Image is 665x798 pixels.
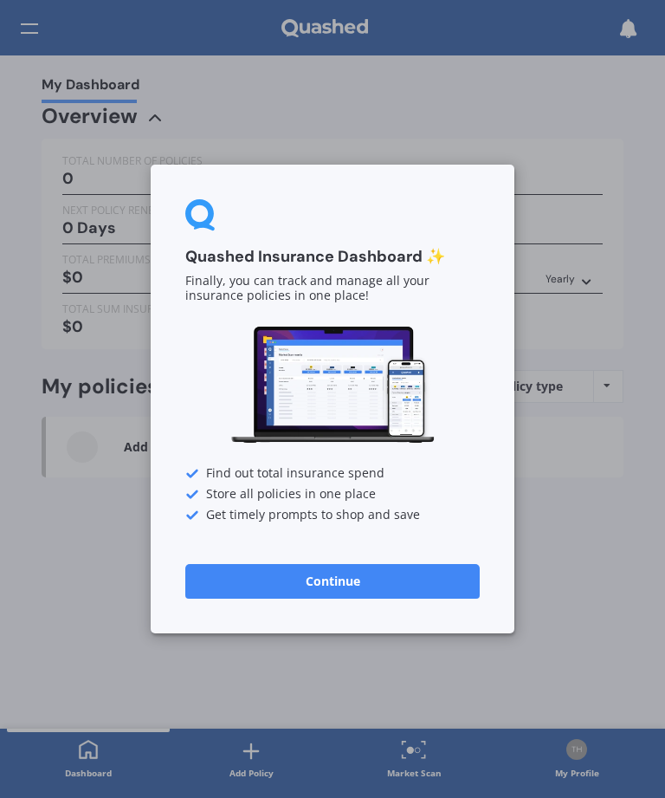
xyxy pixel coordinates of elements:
div: Store all policies in one place [185,488,480,502]
p: Finally, you can track and manage all your insurance policies in one place! [185,275,480,304]
div: Find out total insurance spend [185,467,480,481]
div: Get timely prompts to shop and save [185,509,480,522]
h3: Quashed Insurance Dashboard ✨ [185,247,480,267]
img: Dashboard [229,324,436,446]
button: Continue [185,564,480,599]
